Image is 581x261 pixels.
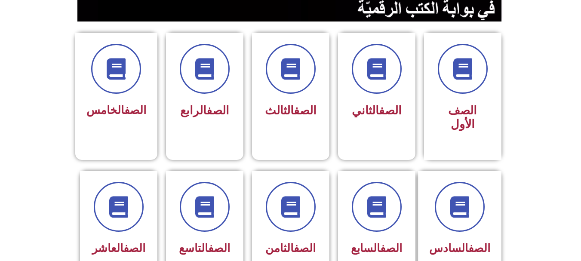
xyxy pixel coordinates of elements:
span: السادس [429,242,490,255]
span: التاسع [179,242,230,255]
span: الثامن [265,242,316,255]
a: الصف [123,242,145,255]
a: الصف [206,104,229,117]
span: الثالث [265,104,317,117]
span: العاشر [92,242,145,255]
span: السابع [351,242,402,255]
span: الصف الأول [448,104,477,131]
a: الصف [294,104,317,117]
span: الثاني [352,104,402,117]
a: الصف [379,104,402,117]
a: الصف [294,242,316,255]
span: الخامس [86,104,146,117]
a: الصف [124,104,146,117]
span: الرابع [180,104,229,117]
a: الصف [468,242,490,255]
a: الصف [380,242,402,255]
a: الصف [208,242,230,255]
